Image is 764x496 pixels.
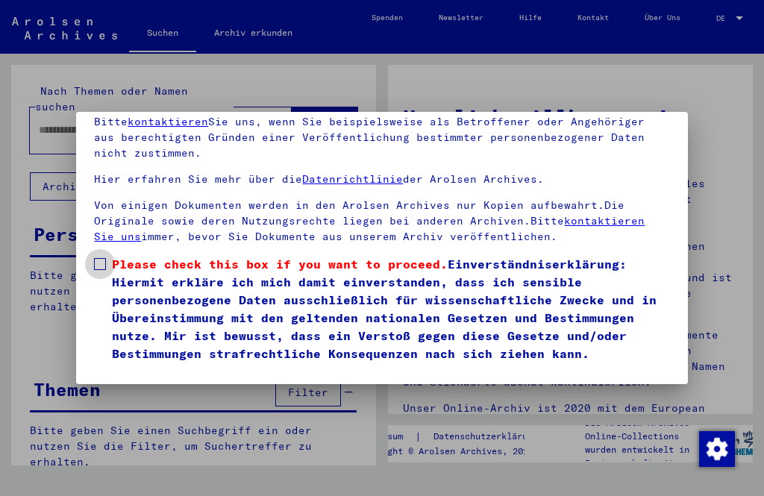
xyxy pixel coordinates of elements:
[94,198,669,245] p: Von einigen Dokumenten werden in den Arolsen Archives nur Kopien aufbewahrt.Die Originale sowie d...
[128,115,208,128] a: kontaktieren
[94,214,645,243] a: kontaktieren Sie uns
[699,431,735,467] img: Zustimmung ändern
[94,172,669,187] p: Hier erfahren Sie mehr über die der Arolsen Archives.
[302,172,403,186] a: Datenrichtlinie
[94,114,669,161] p: Bitte Sie uns, wenn Sie beispielsweise als Betroffener oder Angehöriger aus berechtigten Gründen ...
[112,257,448,271] span: Please check this box if you want to proceed.
[112,255,669,362] span: Einverständniserklärung: Hiermit erkläre ich mich damit einverstanden, dass ich sensible personen...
